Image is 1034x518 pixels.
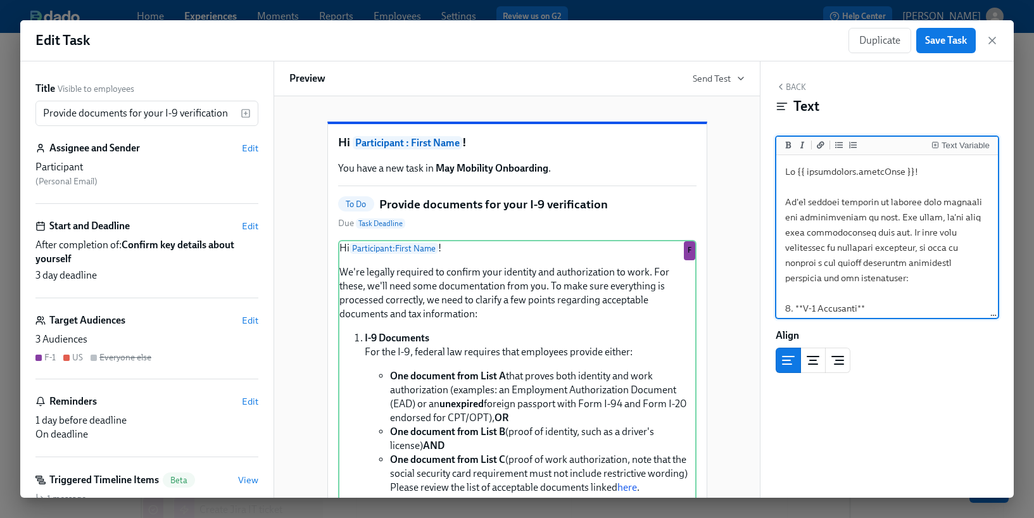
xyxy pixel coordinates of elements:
button: Save Task [916,28,976,53]
h6: Target Audiences [49,313,125,327]
span: Task Deadline [356,218,405,229]
div: F-1 [44,351,56,363]
h6: Assignee and Sender [49,141,140,155]
span: ( Personal Email ) [35,176,98,187]
button: Duplicate [848,28,911,53]
label: Align [776,329,799,343]
div: text alignment [776,348,850,373]
div: US [72,351,83,363]
span: To Do [338,199,374,209]
span: Visible to employees [58,83,134,95]
h4: Text [793,97,819,116]
span: Due [338,217,405,230]
span: 1 message [47,493,86,505]
span: 3 day deadline [35,268,97,282]
div: Used by F-1 audience [684,241,695,260]
span: Save Task [925,34,967,47]
div: RemindersEdit1 day before deadlineOn deadline [35,395,258,457]
svg: Center [805,353,821,368]
button: Add unordered list [833,139,845,151]
div: Block ID: 5eUhmVRxN [776,383,999,397]
button: right aligned [825,348,850,373]
h6: Start and Deadline [49,219,130,233]
svg: Left [781,353,796,368]
button: Add italic text [796,139,809,151]
button: center aligned [800,348,826,373]
div: 1 day before deadline [35,414,258,427]
div: Triggered Timeline ItemsBetaView1 message [35,472,258,505]
span: Participant : First Name [353,136,462,149]
span: Beta [163,476,195,485]
button: Insert Text Variable [929,139,992,151]
button: Add ordered list [847,139,859,151]
button: Edit [242,142,258,155]
h1: Hi ! [338,134,697,151]
button: left aligned [776,348,801,373]
button: View [238,474,258,486]
button: Add bold text [782,139,795,151]
label: Title [35,82,55,96]
div: On deadline [35,427,258,441]
strong: May Mobility Onboarding [436,162,548,174]
h1: Edit Task [35,31,90,50]
button: Edit [242,395,258,408]
div: Start and DeadlineEditAfter completion of:Confirm key details about yourself3 day deadline [35,219,258,298]
h5: Provide documents for your I-9 verification [379,196,608,213]
button: Send Test [693,72,745,85]
p: You have a new task in . [338,161,697,175]
h6: Triggered Timeline Items [49,473,159,487]
button: Add a link [814,139,827,151]
h6: Reminders [49,395,97,408]
div: Target AudiencesEdit3 AudiencesF-1USEveryone else [35,313,258,379]
button: Edit [242,314,258,327]
strong: Confirm key details about yourself [35,239,234,265]
div: Participant [35,160,258,174]
button: Back [776,82,806,92]
div: Assignee and SenderEditParticipant (Personal Email) [35,141,258,204]
button: Edit [242,220,258,232]
div: Everyone else [99,351,151,363]
span: After completion of: [35,238,258,266]
span: Duplicate [859,34,900,47]
div: 3 Audiences [35,332,258,346]
h6: Preview [289,72,325,85]
svg: Right [830,353,845,368]
div: Text Variable [942,141,990,150]
svg: Insert text variable [241,108,251,118]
